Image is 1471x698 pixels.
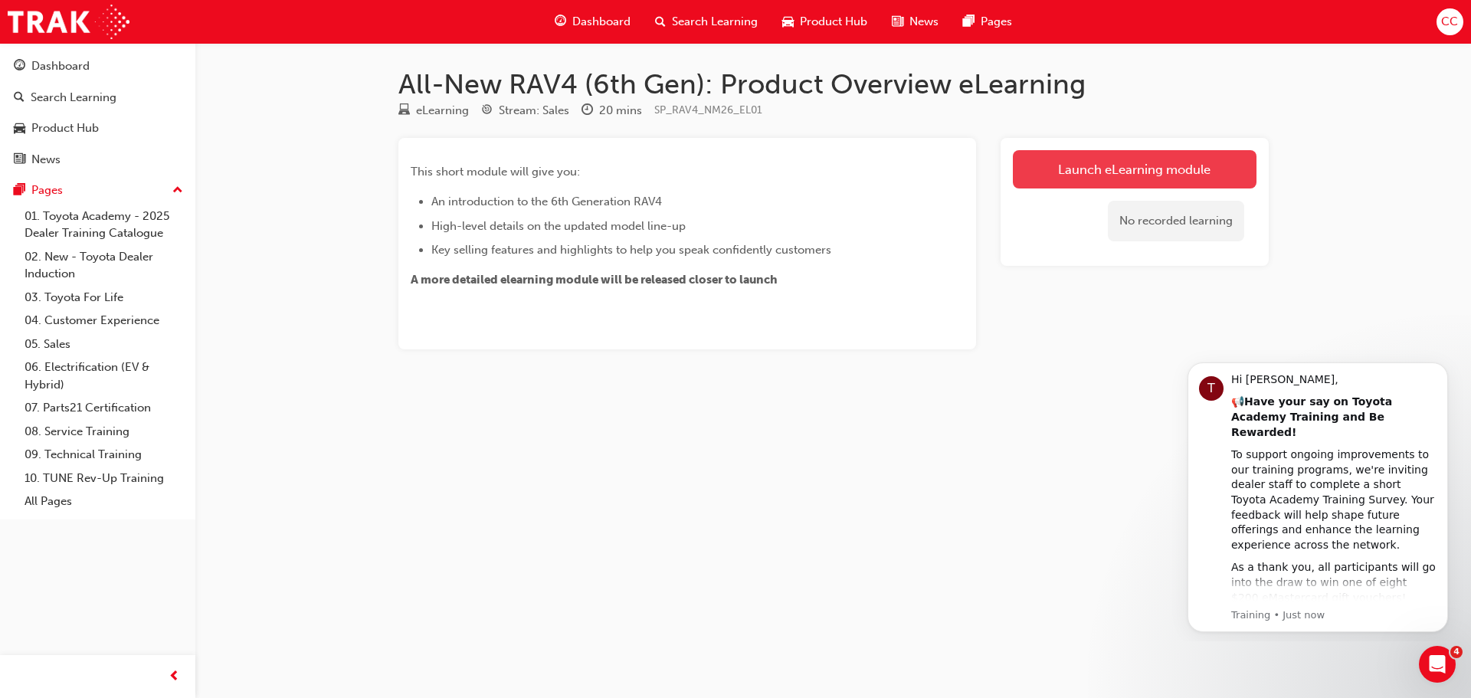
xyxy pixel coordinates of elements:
div: eLearning [416,102,469,120]
div: Pages [31,182,63,199]
span: Key selling features and highlights to help you speak confidently customers [431,243,831,257]
span: Search Learning [672,13,758,31]
a: News [6,146,189,174]
span: Pages [981,13,1012,31]
span: learningResourceType_ELEARNING-icon [398,104,410,118]
span: clock-icon [582,104,593,118]
a: Search Learning [6,84,189,112]
img: Trak [8,5,129,39]
div: Type [398,101,469,120]
a: 04. Customer Experience [18,309,189,333]
div: Duration [582,101,642,120]
span: car-icon [782,12,794,31]
span: target-icon [481,104,493,118]
button: Pages [6,176,189,205]
span: guage-icon [555,12,566,31]
span: up-icon [172,181,183,201]
a: news-iconNews [880,6,951,38]
span: CC [1441,13,1458,31]
div: Stream [481,101,569,120]
div: News [31,151,61,169]
a: 07. Parts21 Certification [18,396,189,420]
div: 20 mins [599,102,642,120]
div: Dashboard [31,57,90,75]
span: News [909,13,939,31]
span: Learning resource code [654,103,762,116]
a: Launch eLearning module [1013,150,1256,188]
span: An introduction to the 6th Generation RAV4 [431,195,662,208]
span: High-level details on the updated model line-up [431,219,686,233]
a: pages-iconPages [951,6,1024,38]
span: guage-icon [14,60,25,74]
span: prev-icon [169,667,180,687]
a: 02. New - Toyota Dealer Induction [18,245,189,286]
span: search-icon [14,91,25,105]
a: 08. Service Training [18,420,189,444]
a: Dashboard [6,52,189,80]
span: Dashboard [572,13,631,31]
span: news-icon [14,153,25,167]
a: 10. TUNE Rev-Up Training [18,467,189,490]
a: Product Hub [6,114,189,143]
a: guage-iconDashboard [542,6,643,38]
a: All Pages [18,490,189,513]
div: Product Hub [31,120,99,137]
a: car-iconProduct Hub [770,6,880,38]
span: Product Hub [800,13,867,31]
div: Search Learning [31,89,116,107]
span: 4 [1450,646,1463,658]
a: 09. Technical Training [18,443,189,467]
span: car-icon [14,122,25,136]
a: 05. Sales [18,333,189,356]
span: This short module will give you: [411,165,580,179]
span: A more detailed elearning module will be released closer to launch [411,273,778,287]
button: CC [1437,8,1463,35]
h1: All-New RAV4 (6th Gen): Product Overview eLearning [398,67,1269,101]
div: Stream: Sales [499,102,569,120]
div: No recorded learning [1108,201,1244,241]
span: pages-icon [14,184,25,198]
iframe: Intercom live chat [1419,646,1456,683]
a: 01. Toyota Academy - 2025 Dealer Training Catalogue [18,205,189,245]
iframe: Intercom notifications message [1165,349,1471,641]
a: 06. Electrification (EV & Hybrid) [18,356,189,396]
button: DashboardSearch LearningProduct HubNews [6,49,189,176]
a: search-iconSearch Learning [643,6,770,38]
span: pages-icon [963,12,975,31]
a: 03. Toyota For Life [18,286,189,310]
span: news-icon [892,12,903,31]
span: search-icon [655,12,666,31]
